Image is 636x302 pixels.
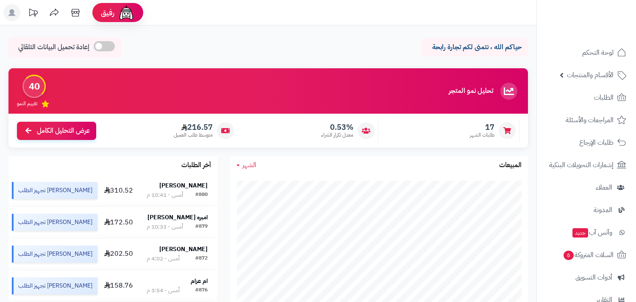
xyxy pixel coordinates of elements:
[147,191,183,199] div: أمس - 10:41 م
[575,271,612,283] span: أدوات التسويق
[542,245,631,265] a: السلات المتروكة6
[470,123,494,132] span: 17
[579,137,614,148] span: طلبات الإرجاع
[101,270,137,302] td: 158.76
[12,277,97,294] div: [PERSON_NAME] تجهيز الطلب
[17,122,96,140] a: عرض التحليل الكامل
[195,191,208,199] div: #880
[159,245,208,254] strong: [PERSON_NAME]
[572,226,612,238] span: وآتس آب
[22,4,44,23] a: تحديثات المنصة
[542,132,631,153] a: طلبات الإرجاع
[567,69,614,81] span: الأقسام والمنتجات
[17,100,37,107] span: تقييم النمو
[101,238,137,270] td: 202.50
[37,126,90,136] span: عرض التحليل الكامل
[542,267,631,288] a: أدوات التسويق
[195,223,208,231] div: #879
[101,175,137,206] td: 310.52
[449,87,493,95] h3: تحليل نمو المتجر
[242,160,256,170] span: الشهر
[174,123,213,132] span: 216.57
[147,254,180,263] div: أمس - 4:02 م
[582,47,614,59] span: لوحة التحكم
[542,87,631,108] a: الطلبات
[12,214,97,231] div: [PERSON_NAME] تجهيز الطلب
[564,251,574,260] span: 6
[147,223,183,231] div: أمس - 10:33 م
[195,254,208,263] div: #872
[542,155,631,175] a: إشعارات التحويلات البنكية
[191,277,208,285] strong: ام عزام
[594,92,614,103] span: الطلبات
[563,249,614,261] span: السلات المتروكة
[542,177,631,198] a: العملاء
[596,182,612,193] span: العملاء
[12,182,97,199] div: [PERSON_NAME] تجهيز الطلب
[542,200,631,220] a: المدونة
[321,123,353,132] span: 0.53%
[428,42,522,52] p: حياكم الله ، نتمنى لكم تجارة رابحة
[321,131,353,139] span: معدل تكرار الشراء
[118,4,135,21] img: ai-face.png
[549,159,614,171] span: إشعارات التحويلات البنكية
[181,162,211,169] h3: آخر الطلبات
[101,8,114,18] span: رفيق
[542,222,631,243] a: وآتس آبجديد
[147,286,180,295] div: أمس - 3:54 م
[470,131,494,139] span: طلبات الشهر
[147,213,208,222] strong: اميره [PERSON_NAME]
[12,246,97,263] div: [PERSON_NAME] تجهيز الطلب
[594,204,612,216] span: المدونة
[18,42,89,52] span: إعادة تحميل البيانات التلقائي
[542,42,631,63] a: لوحة التحكم
[499,162,522,169] h3: المبيعات
[101,207,137,238] td: 172.50
[195,286,208,295] div: #876
[542,110,631,130] a: المراجعات والأسئلة
[572,228,588,238] span: جديد
[159,181,208,190] strong: [PERSON_NAME]
[236,160,256,170] a: الشهر
[174,131,213,139] span: متوسط طلب العميل
[566,114,614,126] span: المراجعات والأسئلة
